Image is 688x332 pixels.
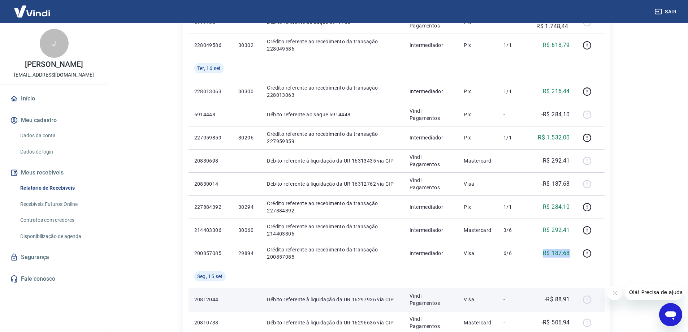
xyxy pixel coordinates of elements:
[267,157,398,164] p: Débito referente à liquidação da UR 16313435 via CIP
[9,91,99,107] a: Início
[464,296,492,303] p: Visa
[267,84,398,99] p: Crédito referente ao recebimento da transação 228013063
[9,165,99,181] button: Meus recebíveis
[9,249,99,265] a: Segurança
[503,111,525,118] p: -
[410,227,452,234] p: Intermediador
[194,227,227,234] p: 214403306
[410,107,452,122] p: Vindi Pagamentos
[25,61,83,68] p: [PERSON_NAME]
[410,42,452,49] p: Intermediador
[267,38,398,52] p: Crédito referente ao recebimento da transação 228049586
[194,319,227,326] p: 20810738
[194,111,227,118] p: 6914448
[4,5,61,11] span: Olá! Precisa de ajuda?
[410,177,452,191] p: Vindi Pagamentos
[503,227,525,234] p: 3/6
[17,128,99,143] a: Dados da conta
[194,250,227,257] p: 200857085
[194,203,227,211] p: 227884392
[194,157,227,164] p: 20830698
[541,110,570,119] p: -R$ 284,10
[238,134,255,141] p: 30296
[40,29,69,58] div: J
[464,227,492,234] p: Mastercard
[267,319,398,326] p: Débito referente à liquidação da UR 16296636 via CIP
[541,156,570,165] p: -R$ 292,41
[197,65,221,72] span: Ter, 16 set
[197,273,223,280] span: Seg, 15 set
[17,197,99,212] a: Recebíveis Futuros Online
[238,250,255,257] p: 29894
[238,88,255,95] p: 30300
[541,318,570,327] p: -R$ 506,94
[464,42,492,49] p: Pix
[9,271,99,287] a: Fale conosco
[410,250,452,257] p: Intermediador
[410,88,452,95] p: Intermediador
[543,41,570,49] p: R$ 618,79
[543,203,570,211] p: R$ 284,10
[267,296,398,303] p: Débito referente à liquidação da UR 16297936 via CIP
[464,157,492,164] p: Mastercard
[17,213,99,228] a: Contratos com credores
[464,203,492,211] p: Pix
[267,130,398,145] p: Crédito referente ao recebimento da transação 227959859
[267,200,398,214] p: Crédito referente ao recebimento da transação 227884392
[503,134,525,141] p: 1/1
[194,180,227,187] p: 20830014
[267,223,398,237] p: Crédito referente ao recebimento da transação 214403306
[503,296,525,303] p: -
[464,111,492,118] p: Pix
[541,180,570,188] p: -R$ 187,68
[410,203,452,211] p: Intermediador
[238,227,255,234] p: 30060
[543,226,570,234] p: R$ 292,41
[543,87,570,96] p: R$ 216,44
[659,303,682,326] iframe: Botão para abrir a janela de mensagens
[194,296,227,303] p: 20812044
[503,180,525,187] p: -
[267,180,398,187] p: Débito referente à liquidação da UR 16312762 via CIP
[9,112,99,128] button: Meu cadastro
[238,203,255,211] p: 30294
[538,133,570,142] p: R$ 1.532,00
[410,154,452,168] p: Vindi Pagamentos
[464,180,492,187] p: Visa
[410,292,452,307] p: Vindi Pagamentos
[17,145,99,159] a: Dados de login
[503,250,525,257] p: 6/6
[503,88,525,95] p: 1/1
[267,111,398,118] p: Débito referente ao saque 6914448
[543,249,570,258] p: R$ 187,68
[503,157,525,164] p: -
[17,181,99,195] a: Relatório de Recebíveis
[410,315,452,330] p: Vindi Pagamentos
[267,246,398,260] p: Crédito referente ao recebimento da transação 200857085
[238,42,255,49] p: 30302
[194,42,227,49] p: 228049586
[464,250,492,257] p: Visa
[14,71,94,79] p: [EMAIL_ADDRESS][DOMAIN_NAME]
[194,88,227,95] p: 228013063
[410,134,452,141] p: Intermediador
[464,134,492,141] p: Pix
[625,284,682,300] iframe: Mensagem da empresa
[464,319,492,326] p: Mastercard
[503,319,525,326] p: -
[653,5,679,18] button: Sair
[607,286,622,300] iframe: Fechar mensagem
[503,203,525,211] p: 1/1
[194,134,227,141] p: 227959859
[17,229,99,244] a: Disponibilização de agenda
[503,42,525,49] p: 1/1
[9,0,56,22] img: Vindi
[545,295,570,304] p: -R$ 88,91
[464,88,492,95] p: Pix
